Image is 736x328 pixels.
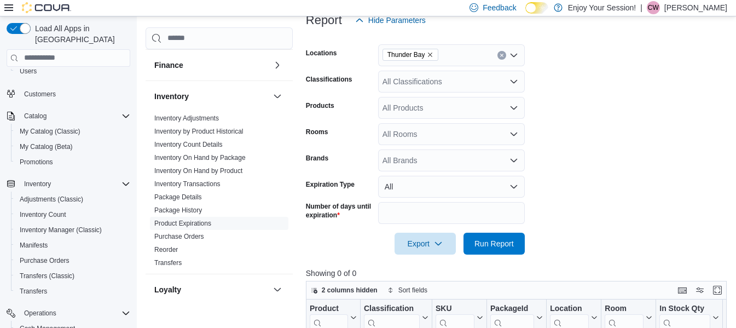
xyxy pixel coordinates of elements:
span: Inventory Count Details [154,140,223,149]
span: Inventory Adjustments [154,114,219,123]
span: Inventory On Hand by Package [154,153,246,162]
button: Operations [20,307,61,320]
a: Inventory Manager (Classic) [15,223,106,237]
button: Promotions [11,154,135,170]
button: Hide Parameters [351,9,430,31]
span: Manifests [15,239,130,252]
button: Inventory [271,90,284,103]
span: Inventory On Hand by Product [154,166,242,175]
button: All [378,176,525,198]
a: Package Details [154,193,202,201]
a: Inventory Transactions [154,180,221,188]
span: Sort fields [398,286,427,295]
div: SKU [436,304,474,314]
span: Transfers [154,258,182,267]
button: My Catalog (Beta) [11,139,135,154]
span: Inventory Manager (Classic) [20,226,102,234]
div: Cassidy Wells [647,1,660,14]
button: 2 columns hidden [306,284,382,297]
span: My Catalog (Classic) [20,127,80,136]
button: Users [11,64,135,79]
p: Showing 0 of 0 [306,268,731,279]
a: Inventory Adjustments [154,114,219,122]
span: Catalog [24,112,47,120]
span: Inventory [24,180,51,188]
a: Product Expirations [154,220,211,227]
a: Inventory On Hand by Package [154,154,246,162]
p: [PERSON_NAME] [664,1,727,14]
button: Run Report [463,233,525,255]
button: Finance [271,59,284,72]
span: Promotions [15,156,130,169]
button: Open list of options [509,130,518,139]
a: Transfers [15,285,51,298]
button: Transfers (Classic) [11,268,135,284]
span: Adjustments (Classic) [15,193,130,206]
span: My Catalog (Beta) [20,142,73,151]
div: In Stock Qty [659,304,710,314]
span: Catalog [20,110,130,123]
a: Inventory by Product Historical [154,128,244,135]
button: Inventory [20,177,55,191]
span: Promotions [20,158,53,166]
span: Inventory [20,177,130,191]
p: | [640,1,642,14]
span: Transfers (Classic) [20,272,74,280]
button: Open list of options [509,103,518,112]
a: My Catalog (Classic) [15,125,85,138]
img: Cova [22,2,71,13]
button: Transfers [11,284,135,299]
span: CW [648,1,659,14]
span: Inventory Manager (Classic) [15,223,130,237]
span: Inventory Count [15,208,130,221]
button: Catalog [20,110,51,123]
span: Operations [20,307,130,320]
span: My Catalog (Beta) [15,140,130,153]
button: Finance [154,60,269,71]
label: Expiration Type [306,180,355,189]
div: Product [310,304,348,314]
div: Classification [364,304,420,314]
a: Package History [154,206,202,214]
a: Promotions [15,156,57,169]
span: Reorder [154,245,178,254]
span: Manifests [20,241,48,250]
button: Customers [2,85,135,101]
button: Open list of options [509,77,518,86]
span: Thunder Bay [383,49,439,61]
span: Adjustments (Classic) [20,195,83,204]
button: Inventory Count [11,207,135,222]
span: Users [20,67,37,76]
div: Location [550,304,589,314]
button: Export [395,233,456,255]
input: Dark Mode [525,2,548,14]
span: Operations [24,309,56,318]
span: Purchase Orders [154,232,204,241]
span: 2 columns hidden [322,286,378,295]
a: My Catalog (Beta) [15,140,77,153]
label: Products [306,101,334,110]
div: Room [605,304,644,314]
span: Hide Parameters [368,15,426,26]
label: Rooms [306,128,328,136]
button: Sort fields [383,284,432,297]
span: Customers [24,90,56,99]
span: Purchase Orders [15,254,130,267]
a: Users [15,65,41,78]
button: Inventory [154,91,269,102]
button: Loyalty [154,284,269,295]
button: Display options [693,284,706,297]
span: Transfers [20,287,47,296]
a: Inventory Count [15,208,71,221]
span: Inventory Transactions [154,180,221,188]
span: Transfers (Classic) [15,269,130,283]
a: Reorder [154,246,178,254]
a: Customers [20,88,60,101]
div: Inventory [146,112,293,274]
button: Inventory [2,176,135,192]
a: Transfers (Classic) [15,269,79,283]
span: Thunder Bay [387,49,425,60]
h3: Report [306,14,342,27]
label: Number of days until expiration [306,202,374,220]
span: Feedback [483,2,516,13]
